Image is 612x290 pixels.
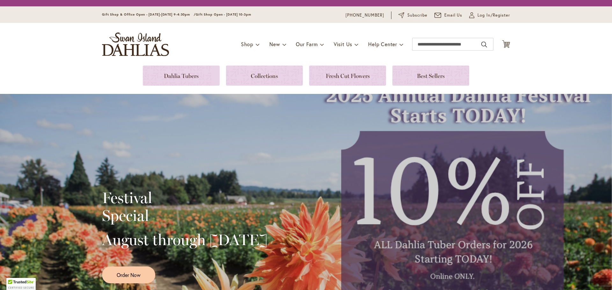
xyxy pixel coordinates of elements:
span: Shop [241,41,253,47]
span: Log In/Register [477,12,510,18]
span: Visit Us [334,41,352,47]
span: Gift Shop Open - [DATE] 10-3pm [196,12,251,17]
a: Subscribe [398,12,427,18]
a: store logo [102,32,169,56]
span: Order Now [117,271,141,279]
a: Log In/Register [469,12,510,18]
span: Subscribe [407,12,427,18]
span: Help Center [368,41,397,47]
span: Gift Shop & Office Open - [DATE]-[DATE] 9-4:30pm / [102,12,196,17]
button: Search [481,39,487,50]
a: Email Us [434,12,463,18]
h2: August through [DATE] [102,231,267,249]
div: TrustedSite Certified [6,278,36,290]
a: Order Now [102,266,155,283]
h2: Festival Special [102,189,267,224]
a: [PHONE_NUMBER] [346,12,384,18]
span: Email Us [444,12,463,18]
span: Our Farm [296,41,317,47]
span: New [269,41,280,47]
